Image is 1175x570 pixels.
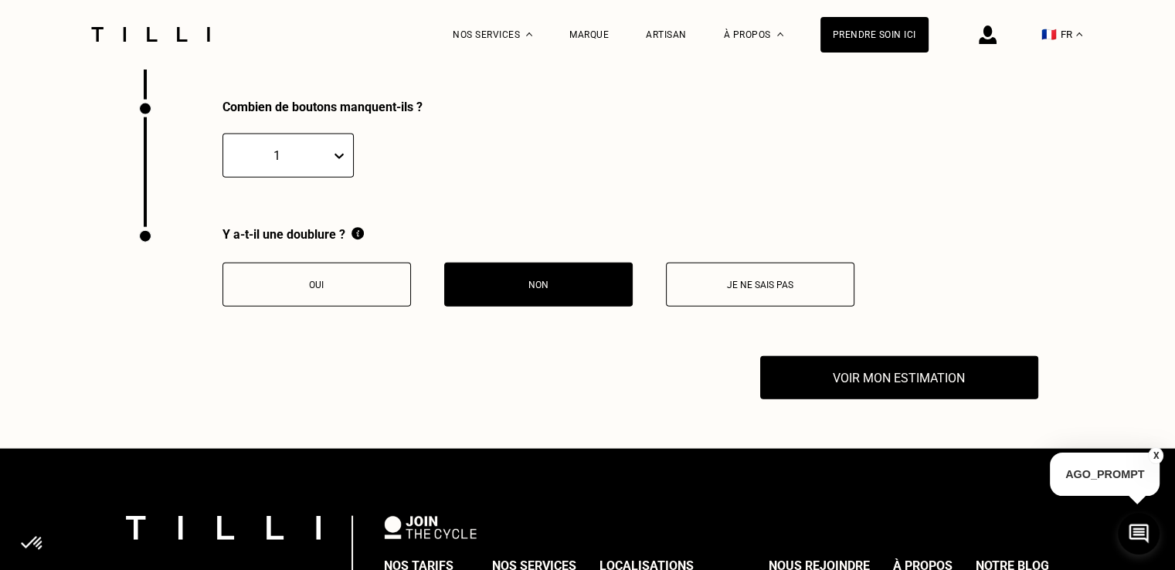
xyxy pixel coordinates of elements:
[526,32,532,36] img: Menu déroulant
[444,263,633,307] button: Non
[126,516,321,540] img: logo Tilli
[979,25,997,44] img: icône connexion
[760,356,1038,399] button: Voir mon estimation
[86,27,216,42] img: Logo du service de couturière Tilli
[1076,32,1082,36] img: menu déroulant
[777,32,783,36] img: Menu déroulant à propos
[1148,447,1163,464] button: X
[453,280,624,290] p: Non
[222,263,411,307] button: Oui
[351,227,364,240] img: Information
[1050,453,1160,496] p: AGO_PROMPT
[820,17,929,53] a: Prendre soin ici
[231,148,323,163] div: 1
[222,227,854,243] div: Y a-t-il une doublure ?
[384,516,477,539] img: logo Join The Cycle
[231,280,402,290] p: Oui
[674,280,846,290] p: Je ne sais pas
[569,29,609,40] a: Marque
[666,263,854,307] button: Je ne sais pas
[1041,27,1057,42] span: 🇫🇷
[222,100,824,114] div: Combien de boutons manquent-ils ?
[646,29,687,40] a: Artisan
